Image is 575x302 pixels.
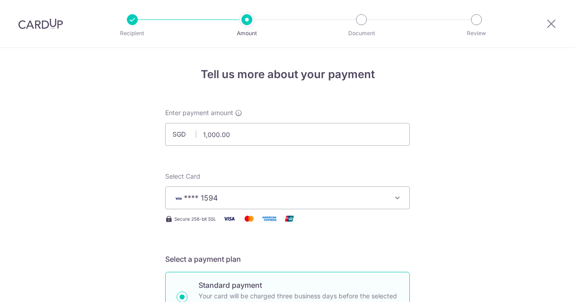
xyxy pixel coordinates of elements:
p: Document [328,29,395,38]
span: translation missing: en.payables.payment_networks.credit_card.summary.labels.select_card [165,172,200,180]
p: Standard payment [199,280,398,291]
span: SGD [172,130,196,139]
p: Amount [213,29,281,38]
span: Secure 256-bit SSL [174,215,216,223]
h4: Tell us more about your payment [165,66,410,83]
img: American Express [260,213,278,224]
img: CardUp [18,18,63,29]
input: 0.00 [165,123,410,146]
img: Mastercard [240,213,258,224]
img: Visa [220,213,238,224]
img: VISA [173,195,184,201]
p: Review [443,29,510,38]
h5: Select a payment plan [165,254,410,265]
span: Enter payment amount [165,108,233,117]
img: Union Pay [280,213,298,224]
p: Recipient [99,29,166,38]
